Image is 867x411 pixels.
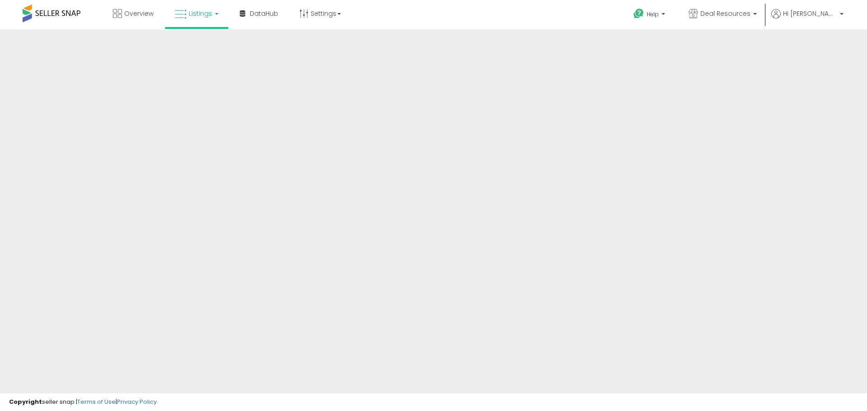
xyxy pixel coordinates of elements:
[647,10,659,18] span: Help
[771,9,844,29] a: Hi [PERSON_NAME]
[9,397,42,406] strong: Copyright
[626,1,674,29] a: Help
[700,9,750,18] span: Deal Resources
[633,8,644,19] i: Get Help
[9,398,157,406] div: seller snap | |
[124,9,154,18] span: Overview
[77,397,116,406] a: Terms of Use
[117,397,157,406] a: Privacy Policy
[189,9,212,18] span: Listings
[783,9,837,18] span: Hi [PERSON_NAME]
[250,9,278,18] span: DataHub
